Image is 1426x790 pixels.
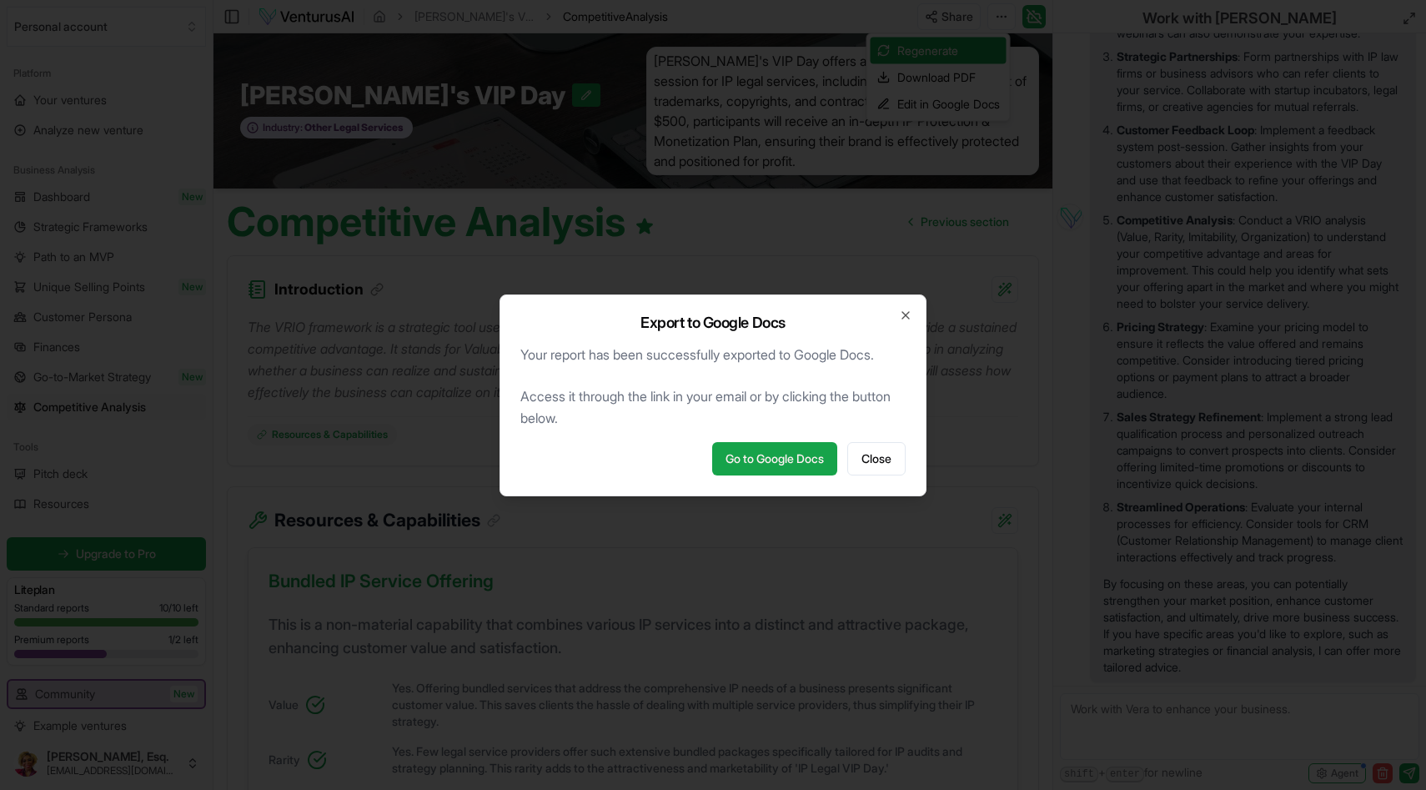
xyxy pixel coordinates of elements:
[640,315,786,330] h2: Export to Google Docs
[712,442,837,476] a: Go to Google Docs
[861,450,891,467] span: Close
[847,442,906,476] button: Close
[520,344,906,365] p: Your report has been successfully exported to Google Docs.
[520,385,906,429] p: Access it through the link in your email or by clicking the button below.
